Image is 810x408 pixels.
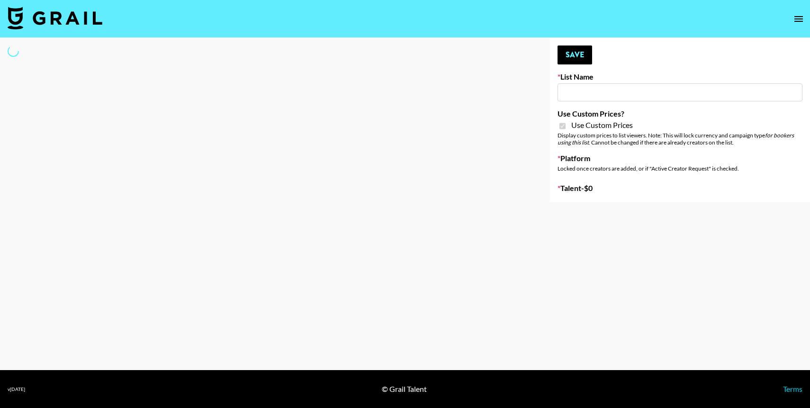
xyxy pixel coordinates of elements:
[8,7,102,29] img: Grail Talent
[558,72,802,82] label: List Name
[558,165,802,172] div: Locked once creators are added, or if "Active Creator Request" is checked.
[558,132,802,146] div: Display custom prices to list viewers. Note: This will lock currency and campaign type . Cannot b...
[783,384,802,393] a: Terms
[789,9,808,28] button: open drawer
[558,45,592,64] button: Save
[558,183,802,193] label: Talent - $ 0
[8,386,25,392] div: v [DATE]
[558,132,794,146] em: for bookers using this list
[558,109,802,118] label: Use Custom Prices?
[558,154,802,163] label: Platform
[382,384,427,394] div: © Grail Talent
[571,120,633,130] span: Use Custom Prices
